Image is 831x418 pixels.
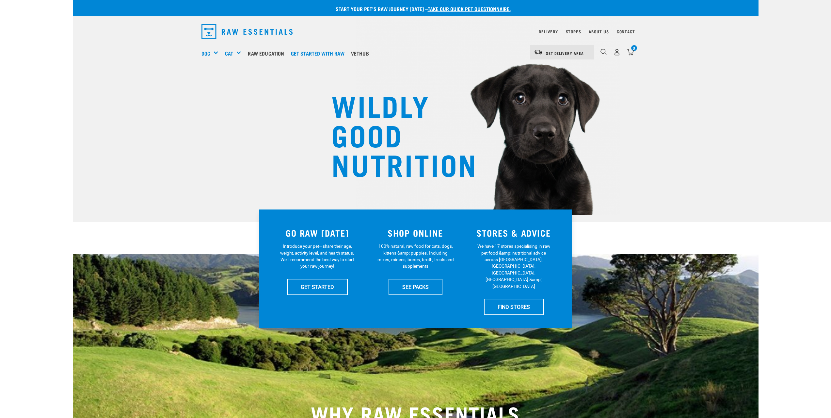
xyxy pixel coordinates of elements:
[287,279,348,295] a: GET STARTED
[484,299,544,315] a: FIND STORES
[539,30,558,33] a: Delivery
[246,40,289,66] a: Raw Education
[279,243,356,270] p: Introduce your pet—share their age, weight, activity level, and health status. We'll recommend th...
[389,279,442,295] a: SEE PACKS
[475,243,552,290] p: We have 17 stores specialising in raw pet food &amp; nutritional advice across [GEOGRAPHIC_DATA],...
[589,30,609,33] a: About Us
[201,24,293,39] img: Raw Essentials Logo
[566,30,581,33] a: Stores
[428,7,511,10] a: take our quick pet questionnaire.
[614,49,620,56] img: user.png
[201,49,210,57] a: Dog
[370,228,461,238] h3: SHOP ONLINE
[289,40,349,66] a: Get started with Raw
[534,49,543,55] img: van-moving.png
[546,52,584,54] span: Set Delivery Area
[225,49,233,57] a: Cat
[331,90,462,178] h1: WILDLY GOOD NUTRITION
[617,30,635,33] a: Contact
[78,5,763,13] p: Start your pet’s raw journey [DATE] –
[272,228,363,238] h3: GO RAW [DATE]
[196,22,635,42] nav: dropdown navigation
[469,228,559,238] h3: STORES & ADVICE
[600,49,607,55] img: home-icon-1@2x.png
[631,45,637,51] div: 0
[377,243,454,270] p: 100% natural, raw food for cats, dogs, kittens &amp; puppies. Including mixes, minces, bones, bro...
[627,49,634,56] img: home-icon@2x.png
[349,40,374,66] a: Vethub
[73,40,759,66] nav: dropdown navigation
